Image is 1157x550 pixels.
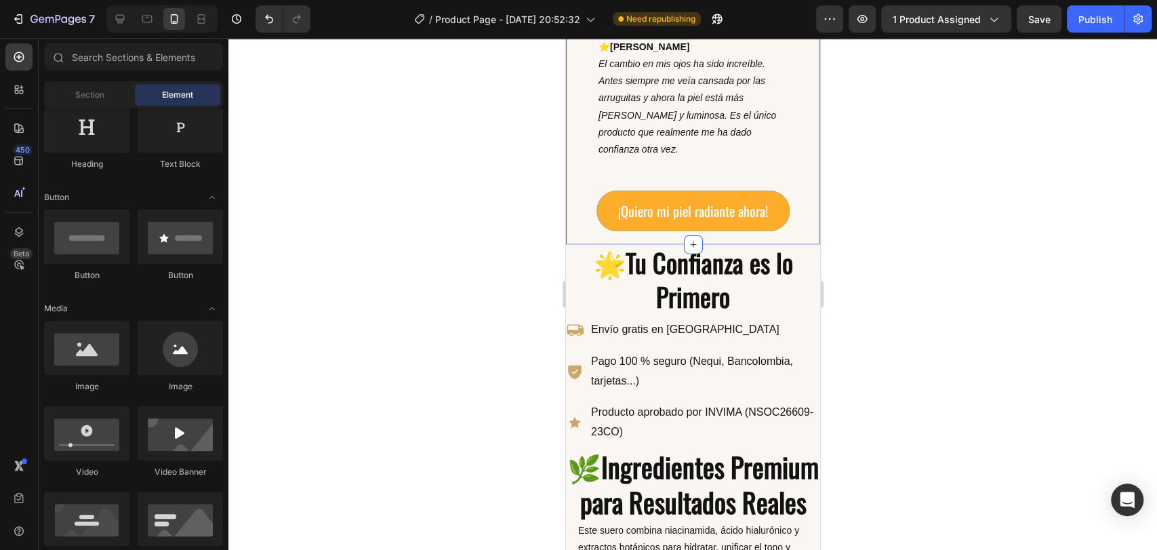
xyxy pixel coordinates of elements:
[566,38,820,550] iframe: Design area
[1111,484,1143,516] div: Open Intercom Messenger
[44,380,129,393] div: Image
[89,11,95,27] p: 7
[13,144,33,155] div: 450
[429,12,432,26] span: /
[256,5,310,33] div: Undo/Redo
[201,186,223,208] span: Toggle open
[881,5,1011,33] button: 1 product assigned
[138,466,223,478] div: Video Banner
[44,43,223,71] input: Search Sections & Elements
[1078,12,1112,26] div: Publish
[1028,14,1051,25] span: Save
[44,269,129,281] div: Button
[435,12,580,26] span: Product Page - [DATE] 20:52:32
[162,89,193,101] span: Element
[10,248,33,259] div: Beta
[138,158,223,170] div: Text Block
[201,298,223,319] span: Toggle open
[893,12,981,26] span: 1 product assigned
[44,302,68,315] span: Media
[1067,5,1124,33] button: Publish
[44,191,69,203] span: Button
[75,89,104,101] span: Section
[138,269,223,281] div: Button
[138,380,223,393] div: Image
[626,13,695,25] span: Need republishing
[5,5,101,33] button: 7
[44,158,129,170] div: Heading
[1017,5,1061,33] button: Save
[44,466,129,478] div: Video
